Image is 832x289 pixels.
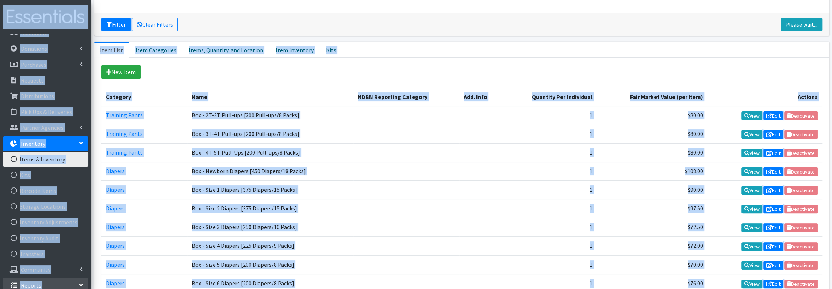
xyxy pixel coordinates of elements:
a: Diapers [106,280,125,287]
button: Filter [101,18,131,31]
td: 1 [503,199,597,218]
a: Diapers [106,242,125,249]
a: Edit [763,186,783,195]
a: View [741,242,762,251]
a: Edit [763,280,783,288]
p: Distributions [21,92,54,100]
td: 1 [503,125,597,143]
td: $108.00 [597,162,708,180]
p: Community [21,266,50,273]
th: Add. Info [459,88,503,106]
a: Training Pants [106,149,143,156]
a: Diapers [106,167,125,175]
td: Box - Size 3 Diapers [250 Diapers/10 Packs] [187,218,353,237]
td: Box - 4T-5T Pull-Ups [200 Pull-ups/8 Packs] [187,143,353,162]
td: Box - Size 2 Diapers [375 Diapers/15 Packs] [187,199,353,218]
a: Inventory Audit [3,231,88,246]
a: Items & Inventory [3,152,88,167]
th: Actions [708,88,822,106]
p: Requests [21,77,44,84]
a: Edit [763,111,783,120]
td: $97.50 [597,199,708,218]
td: 1 [503,218,597,237]
a: Diapers [106,186,125,193]
td: Box - Size 1 Diapers [375 Diapers/15 Packs] [187,181,353,199]
a: View [741,130,762,139]
a: Community [3,262,88,277]
a: Items, Quantity, and Location [183,42,269,58]
td: $90.00 [597,181,708,199]
td: 1 [503,237,597,255]
a: Requests [3,73,88,88]
a: Distributions [3,89,88,103]
p: Reports [21,282,41,289]
a: View [741,223,762,232]
a: Purchases [3,57,88,72]
a: Inventory [3,136,88,151]
td: $80.00 [597,143,708,162]
p: Purchases [21,61,46,68]
a: View [741,149,762,157]
td: Box - Size 4 Diapers [225 Diapers/9 Packs] [187,237,353,255]
td: 1 [503,162,597,180]
a: View [741,205,762,213]
td: 1 [503,255,597,274]
a: Item Categories [129,42,183,58]
p: Partner Agencies [21,124,64,131]
td: 1 [503,181,597,199]
td: 1 [503,143,597,162]
p: Donations [21,45,47,52]
td: 1 [503,106,597,125]
img: HumanEssentials [3,5,88,29]
th: Name [187,88,353,106]
a: Clear Filters [132,18,178,31]
a: Edit [763,223,783,232]
td: $72.50 [597,218,708,237]
a: Edit [763,149,783,157]
a: Barcode Items [3,183,88,198]
a: Kits [3,168,88,182]
a: View [741,280,762,288]
a: Storage Locations [3,199,88,214]
td: Box - 2T-3T Pull-ups [200 Pull-ups/8 Packs] [187,106,353,125]
p: Inventory [21,140,45,147]
a: Edit [763,130,783,139]
th: Quantity Per Individual [503,88,597,106]
a: Edit [763,242,783,251]
a: Transfers [3,247,88,261]
td: Box - Newborn Diapers [450 Diapers/18 Packs] [187,162,353,180]
td: $80.00 [597,125,708,143]
a: Item Inventory [269,42,320,58]
a: Kits [320,42,342,58]
th: NDBN Reporting Category [353,88,459,106]
a: Diapers [106,205,125,212]
a: View [741,111,762,120]
a: Edit [763,205,783,213]
a: Please wait... [781,18,822,31]
td: Box - 3T-4T Pull-ups [200 Pull-ups/8 Packs] [187,125,353,143]
a: Inventory Adjustments [3,215,88,229]
a: Training Pants [106,130,143,137]
td: $80.00 [597,106,708,125]
a: Partner Agencies [3,120,88,135]
a: Diapers [106,223,125,231]
td: $72.00 [597,237,708,255]
a: Item List [94,42,129,58]
a: View [741,261,762,270]
th: Fair Market Value (per item) [597,88,708,106]
a: Diapers [106,261,125,268]
a: View [741,167,762,176]
td: $70.00 [597,255,708,274]
a: View [741,186,762,195]
a: New Item [101,65,141,79]
p: Pick Ups & Deliveries [21,108,72,115]
a: Edit [763,261,783,270]
th: Category [101,88,187,106]
a: Pick Ups & Deliveries [3,104,88,119]
a: Donations [3,41,88,56]
td: Box - Size 5 Diapers [200 Diapers/8 Packs] [187,255,353,274]
a: Training Pants [106,111,143,119]
a: Edit [763,167,783,176]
